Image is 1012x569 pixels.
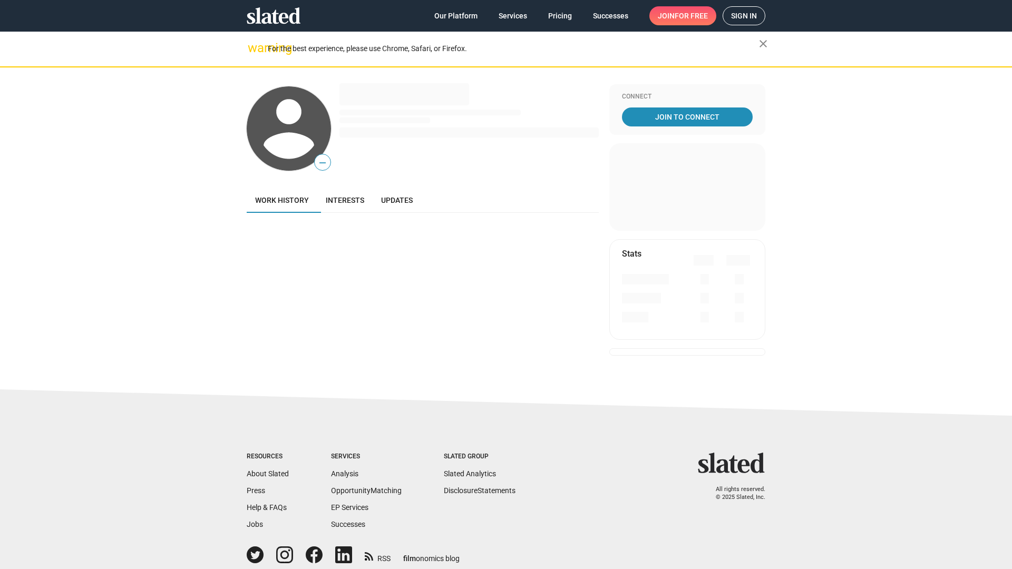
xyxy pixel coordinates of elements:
span: for free [675,6,708,25]
a: Join To Connect [622,107,753,126]
a: Press [247,486,265,495]
a: Joinfor free [649,6,716,25]
span: Successes [593,6,628,25]
mat-icon: warning [248,42,260,54]
span: film [403,554,416,563]
a: Successes [585,6,637,25]
mat-card-title: Stats [622,248,641,259]
a: Updates [373,188,421,213]
span: Services [499,6,527,25]
a: Sign in [723,6,765,25]
span: Work history [255,196,309,204]
a: Slated Analytics [444,469,496,478]
a: RSS [365,547,391,564]
a: Help & FAQs [247,503,287,512]
a: Work history [247,188,317,213]
span: Our Platform [434,6,478,25]
span: Updates [381,196,413,204]
span: Join To Connect [624,107,751,126]
mat-icon: close [757,37,770,50]
span: — [315,156,330,170]
a: Analysis [331,469,358,478]
p: All rights reserved. © 2025 Slated, Inc. [705,486,765,501]
span: Join [658,6,708,25]
div: Resources [247,453,289,461]
a: Interests [317,188,373,213]
a: About Slated [247,469,289,478]
span: Interests [326,196,364,204]
a: filmonomics blog [403,545,460,564]
a: Pricing [540,6,580,25]
a: Our Platform [426,6,486,25]
a: Successes [331,520,365,528]
a: Services [490,6,536,25]
span: Pricing [548,6,572,25]
div: Services [331,453,402,461]
a: Jobs [247,520,263,528]
a: EP Services [331,503,368,512]
a: OpportunityMatching [331,486,402,495]
div: Slated Group [444,453,515,461]
div: Connect [622,93,753,101]
a: DisclosureStatements [444,486,515,495]
div: For the best experience, please use Chrome, Safari, or Firefox. [268,42,759,56]
span: Sign in [731,7,757,25]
